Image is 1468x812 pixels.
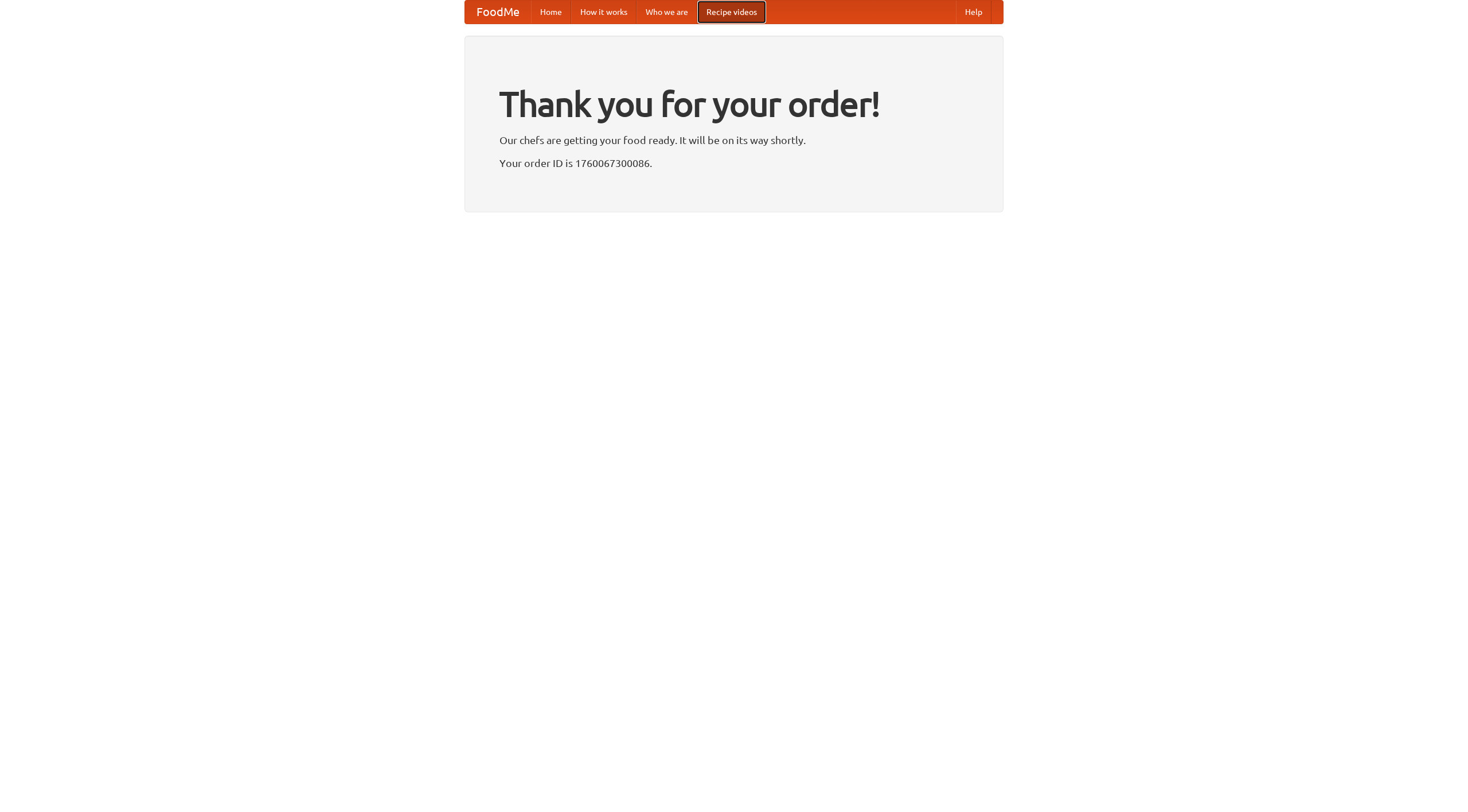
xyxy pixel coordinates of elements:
p: Our chefs are getting your food ready. It will be on its way shortly. [499,131,969,149]
a: Who we are [637,1,697,24]
a: How it works [571,1,637,24]
p: Your order ID is 1760067300086. [499,154,969,172]
h1: Thank you for your order! [499,76,969,131]
a: Home [531,1,571,24]
a: Recipe videos [697,1,766,24]
a: FoodMe [465,1,531,24]
a: Help [956,1,991,24]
